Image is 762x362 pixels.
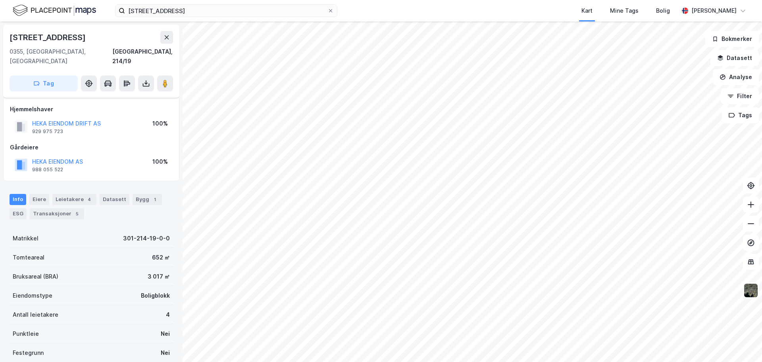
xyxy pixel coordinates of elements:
div: Tomteareal [13,253,44,262]
div: 929 975 723 [32,128,63,135]
div: Bruksareal (BRA) [13,272,58,281]
div: Kontrollprogram for chat [722,324,762,362]
div: Bolig [656,6,670,15]
div: 4 [166,310,170,319]
div: 652 ㎡ [152,253,170,262]
div: 3 017 ㎡ [148,272,170,281]
div: Festegrunn [13,348,44,358]
div: 988 055 522 [32,166,63,173]
div: Leietakere [52,194,96,205]
div: Gårdeiere [10,143,173,152]
div: Bygg [133,194,162,205]
div: Nei [161,329,170,339]
div: Matrikkel [13,234,38,243]
button: Tags [722,107,759,123]
button: Tag [10,75,78,91]
div: Transaksjoner [30,208,84,219]
div: 5 [73,210,81,218]
div: Datasett [100,194,129,205]
div: Nei [161,348,170,358]
div: Hjemmelshaver [10,105,173,114]
div: [STREET_ADDRESS] [10,31,87,44]
div: Eiere [29,194,49,205]
div: ESG [10,208,27,219]
div: Boligblokk [141,291,170,300]
button: Datasett [710,50,759,66]
div: Antall leietakere [13,310,58,319]
div: 301-214-19-0-0 [123,234,170,243]
div: Eiendomstype [13,291,52,300]
div: [GEOGRAPHIC_DATA], 214/19 [112,47,173,66]
div: Info [10,194,26,205]
button: Analyse [713,69,759,85]
div: 4 [85,196,93,203]
div: [PERSON_NAME] [691,6,737,15]
div: 0355, [GEOGRAPHIC_DATA], [GEOGRAPHIC_DATA] [10,47,112,66]
div: 100% [152,119,168,128]
div: 1 [151,196,159,203]
iframe: Chat Widget [722,324,762,362]
div: Kart [581,6,593,15]
button: Bokmerker [705,31,759,47]
div: Punktleie [13,329,39,339]
div: 100% [152,157,168,166]
img: 9k= [743,283,758,298]
div: Mine Tags [610,6,639,15]
input: Søk på adresse, matrikkel, gårdeiere, leietakere eller personer [125,5,327,17]
img: logo.f888ab2527a4732fd821a326f86c7f29.svg [13,4,96,17]
button: Filter [721,88,759,104]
